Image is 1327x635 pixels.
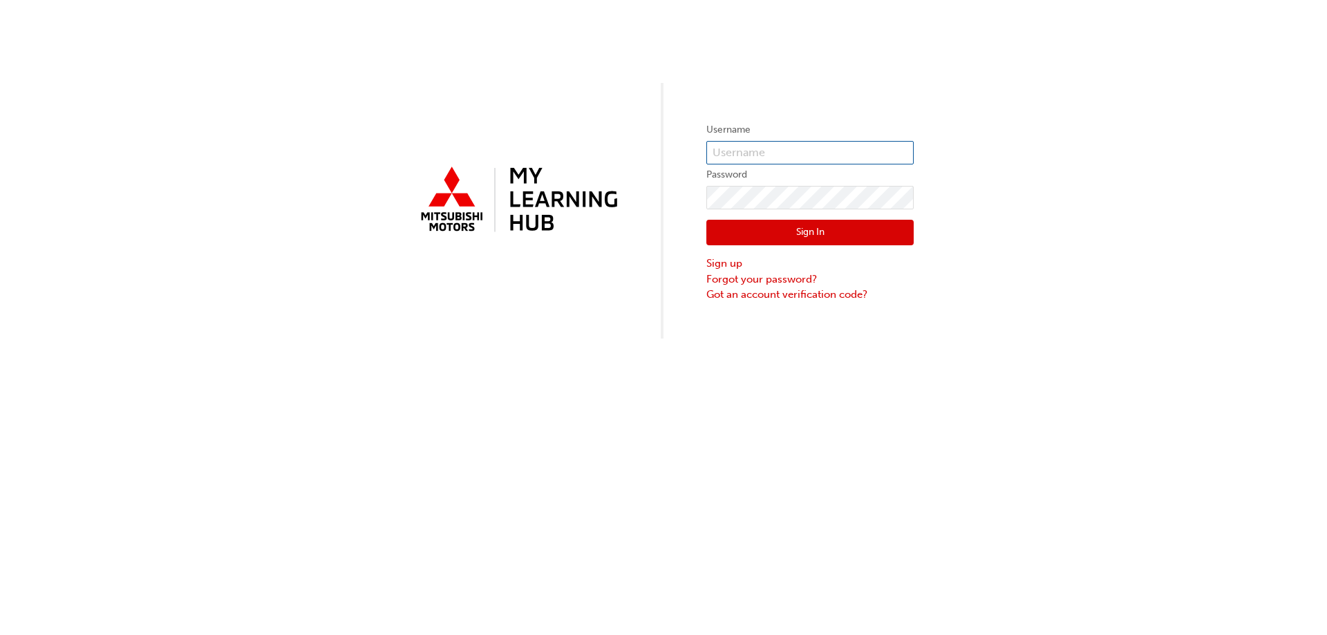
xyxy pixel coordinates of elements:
a: Sign up [706,256,914,272]
a: Got an account verification code? [706,287,914,303]
label: Password [706,167,914,183]
a: Forgot your password? [706,272,914,287]
label: Username [706,122,914,138]
img: mmal [413,161,621,240]
button: Sign In [706,220,914,246]
input: Username [706,141,914,164]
